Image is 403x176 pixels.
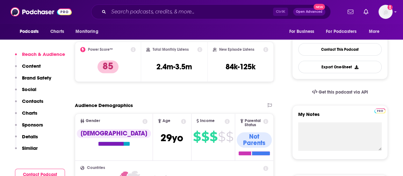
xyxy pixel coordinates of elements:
[22,134,38,140] p: Details
[15,122,43,134] button: Sponsors
[218,132,225,142] span: $
[71,26,106,38] button: open menu
[162,119,170,123] span: Age
[210,132,217,142] span: $
[22,63,41,69] p: Content
[86,119,100,123] span: Gender
[15,75,51,87] button: Brand Safety
[293,8,325,16] button: Open AdvancedNew
[15,63,41,75] button: Content
[387,5,392,10] svg: Add a profile image
[319,89,368,95] span: Get this podcast via API
[11,6,72,18] img: Podchaser - Follow, Share and Rate Podcasts
[15,110,37,122] button: Charts
[298,111,382,122] label: My Notes
[289,27,314,36] span: For Business
[378,5,392,19] button: Show profile menu
[284,26,322,38] button: open menu
[307,84,373,100] a: Get this podcast via API
[374,107,385,113] a: Pro website
[201,132,209,142] span: $
[75,102,133,108] h2: Audience Demographics
[15,134,38,145] button: Details
[109,7,273,17] input: Search podcasts, credits, & more...
[369,27,380,36] span: More
[298,43,382,56] a: Contact This Podcast
[50,27,64,36] span: Charts
[91,4,331,19] div: Search podcasts, credits, & more...
[237,132,272,148] div: Not Parents
[374,108,385,113] img: Podchaser Pro
[219,47,254,52] h2: New Episode Listens
[226,132,233,142] span: $
[46,26,68,38] a: Charts
[22,51,65,57] p: Reach & Audience
[326,27,356,36] span: For Podcasters
[88,47,113,52] h2: Power Score™
[22,110,37,116] p: Charts
[22,98,43,104] p: Contacts
[76,27,98,36] span: Monitoring
[378,5,392,19] span: Logged in as arogers
[273,8,288,16] span: Ctrl K
[15,98,43,110] button: Contacts
[15,145,38,157] button: Similar
[77,129,151,138] div: [DEMOGRAPHIC_DATA]
[298,61,382,73] button: Export One-Sheet
[345,6,356,17] a: Show notifications dropdown
[22,122,43,128] p: Sponsors
[313,4,325,10] span: New
[15,51,65,63] button: Reach & Audience
[161,132,183,144] span: 29 yo
[153,47,189,52] h2: Total Monthly Listens
[378,5,392,19] img: User Profile
[322,26,366,38] button: open menu
[245,119,262,127] span: Parental Status
[22,75,51,81] p: Brand Safety
[22,86,36,92] p: Social
[193,132,201,142] span: $
[156,62,192,72] h3: 2.4m-3.5m
[364,26,388,38] button: open menu
[15,86,36,98] button: Social
[87,166,105,170] span: Countries
[22,145,38,151] p: Similar
[226,62,255,72] h3: 84k-125k
[200,119,215,123] span: Income
[15,26,47,38] button: open menu
[296,10,322,13] span: Open Advanced
[20,27,39,36] span: Podcasts
[361,6,371,17] a: Show notifications dropdown
[97,60,119,73] p: 85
